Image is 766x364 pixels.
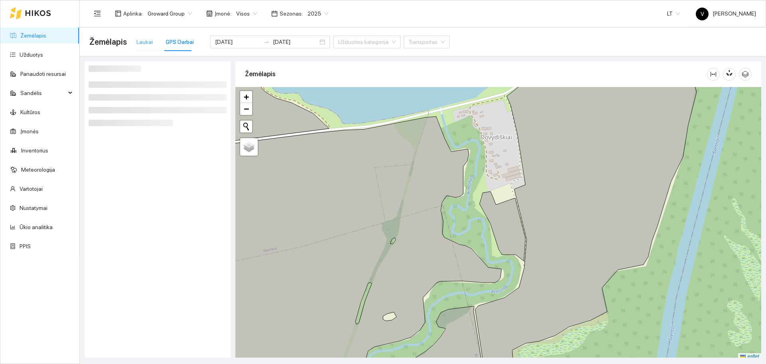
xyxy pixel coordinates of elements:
[696,10,756,17] span: [PERSON_NAME]
[94,10,101,17] span: menu-fold
[245,63,707,85] div: Žemėlapis
[20,32,46,39] a: Žemėlapis
[240,121,252,133] button: Initiate a new search
[273,38,318,46] input: Pabaigos data
[707,68,720,81] button: column-width
[240,91,252,103] a: Zoom in
[115,10,121,17] span: layout
[20,71,66,77] a: Panaudoti resursai
[308,8,328,20] span: 2025
[20,186,43,192] a: Vartotojai
[240,138,258,156] a: Layers
[280,9,303,18] span: Sezonas :
[148,8,192,20] span: Groward Group
[89,6,105,22] button: menu-fold
[20,128,39,135] a: Įmonės
[707,71,719,77] span: column-width
[20,224,53,230] a: Ūkio analitika
[21,166,55,173] a: Meteorologija
[263,39,270,45] span: swap-right
[263,39,270,45] span: to
[21,147,48,154] a: Inventorius
[206,10,213,17] span: shop
[20,205,47,211] a: Nustatymai
[240,103,252,115] a: Zoom out
[244,92,249,102] span: +
[701,8,704,20] span: V
[20,51,43,58] a: Užduotys
[20,243,31,249] a: PPIS
[244,104,249,114] span: −
[215,38,260,46] input: Pradžios data
[236,8,257,20] span: Visos
[271,10,278,17] span: calendar
[667,8,680,20] span: LT
[166,38,194,46] div: GPS Darbai
[20,85,66,101] span: Sandėlis
[740,354,759,359] a: Leaflet
[215,9,231,18] span: Įmonė :
[20,109,40,115] a: Kultūros
[136,38,153,46] div: Laukai
[89,36,127,48] span: Žemėlapis
[123,9,143,18] span: Aplinka :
